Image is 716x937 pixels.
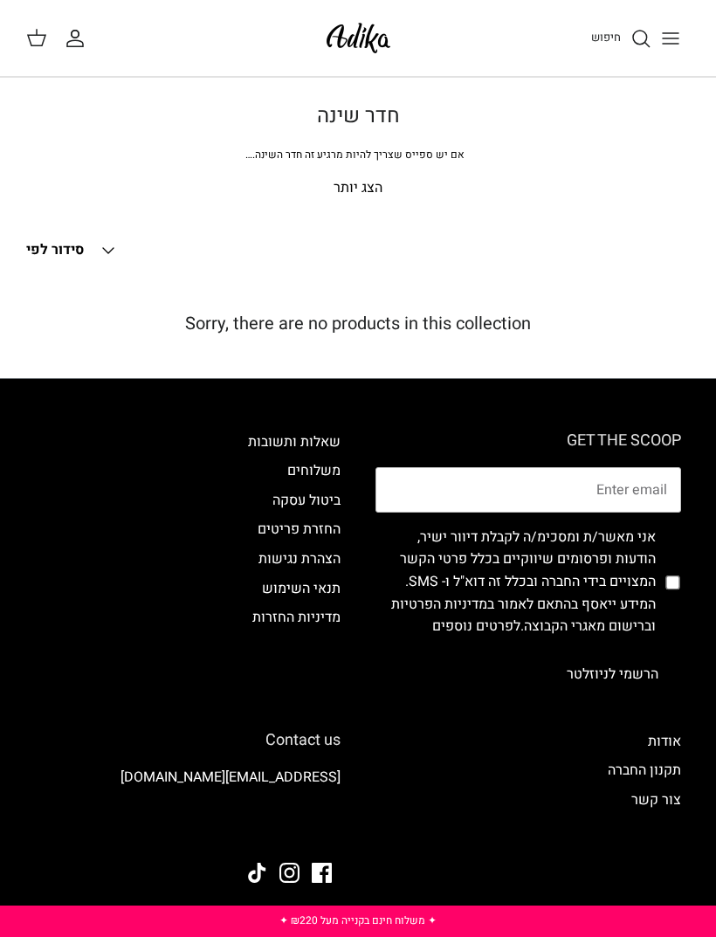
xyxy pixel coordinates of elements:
[358,731,699,897] div: Secondary navigation
[608,760,681,781] a: תקנון החברה
[262,578,341,599] a: תנאי השימוש
[279,913,437,928] a: ✦ משלוח חינם בקנייה מעל ₪220 ✦
[26,231,119,270] button: סידור לפי
[591,28,651,49] a: חיפוש
[321,17,396,59] img: Adika IL
[248,431,341,452] a: שאלות ותשובות
[252,607,341,628] a: מדיניות החזרות
[26,313,690,334] h5: Sorry, there are no products in this collection
[26,177,690,200] p: הצג יותר
[648,731,681,752] a: אודות
[293,816,341,838] img: Adika IL
[375,431,681,451] h6: GET THE SCOOP
[432,616,520,637] a: לפרטים נוספים
[35,731,341,750] h6: Contact us
[272,490,341,511] a: ביטול עסקה
[65,28,93,49] a: החשבון שלי
[375,467,681,513] input: Email
[375,527,656,638] label: אני מאשר/ת ומסכימ/ה לקבלת דיוור ישיר, הודעות ופרסומים שיווקיים בכלל פרטי הקשר המצויים בידי החברה ...
[258,548,341,569] a: הצהרת נגישות
[591,29,621,45] span: חיפוש
[120,767,341,788] a: [EMAIL_ADDRESS][DOMAIN_NAME]
[651,19,690,58] button: Toggle menu
[287,460,341,481] a: משלוחים
[17,431,358,696] div: Secondary navigation
[544,652,681,696] button: הרשמי לניוזלטר
[26,239,84,260] span: סידור לפי
[245,147,465,162] span: אם יש ספייס שצריך להיות מרגיע זה חדר השינה.
[312,863,332,883] a: Facebook
[247,863,267,883] a: Tiktok
[26,104,690,129] h1: חדר שינה
[258,519,341,540] a: החזרת פריטים
[631,789,681,810] a: צור קשר
[279,863,299,883] a: Instagram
